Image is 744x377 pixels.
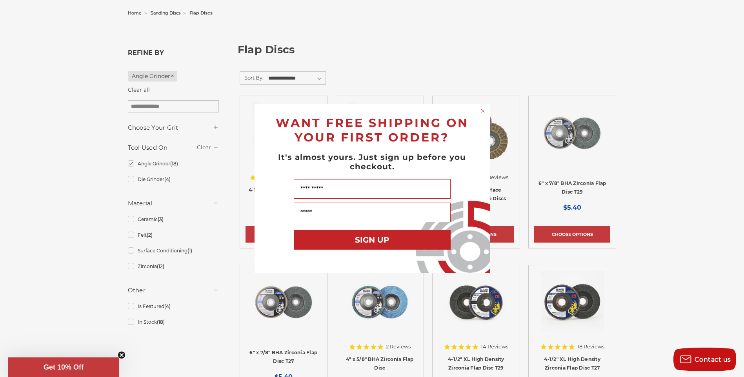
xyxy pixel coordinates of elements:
button: Close dialog [479,107,487,115]
button: Contact us [673,348,736,371]
span: Contact us [695,356,731,363]
span: WANT FREE SHIPPING ON YOUR FIRST ORDER? [276,116,469,145]
span: It's almost yours. Just sign up before you checkout. [278,152,466,171]
button: SIGN UP [294,230,451,250]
